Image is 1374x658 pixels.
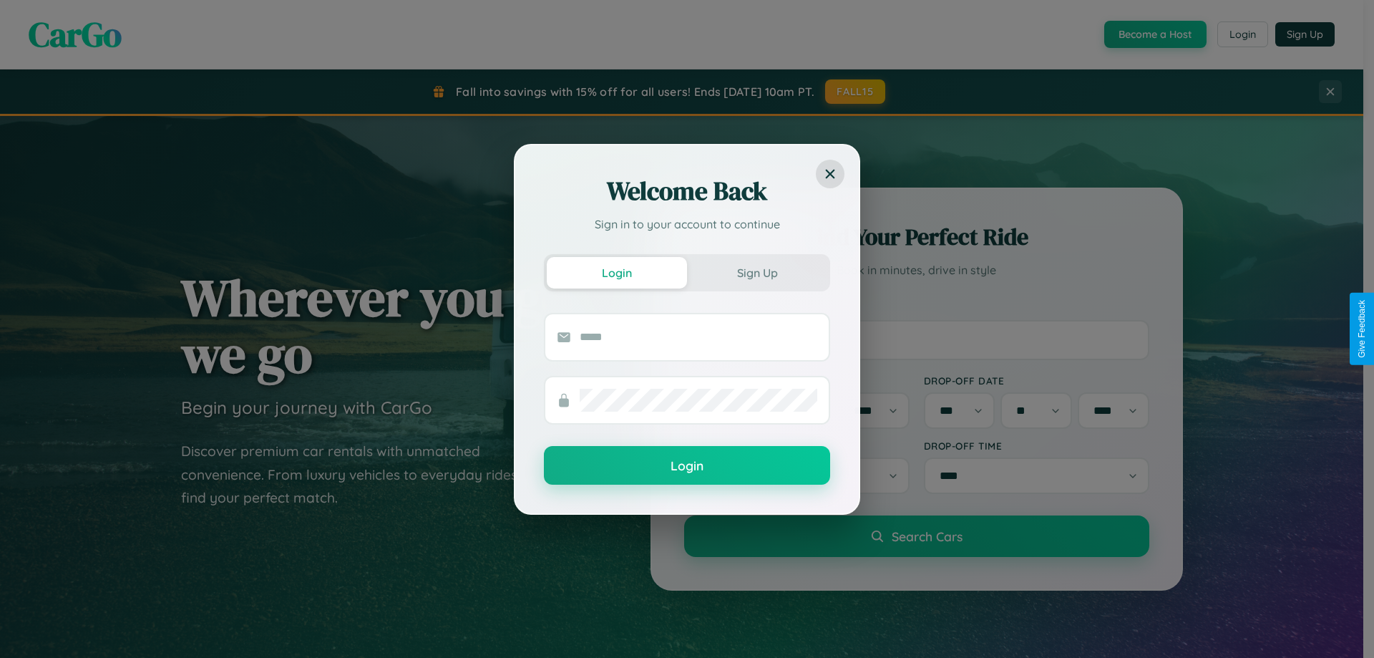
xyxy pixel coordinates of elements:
div: Give Feedback [1357,300,1367,358]
h2: Welcome Back [544,174,830,208]
button: Login [544,446,830,485]
p: Sign in to your account to continue [544,216,830,233]
button: Login [547,257,687,289]
button: Sign Up [687,257,827,289]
